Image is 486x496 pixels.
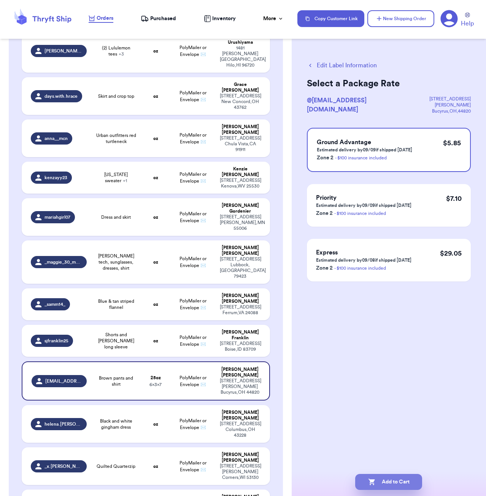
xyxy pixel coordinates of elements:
span: mariahgirl07 [44,214,70,220]
div: [PERSON_NAME] Urushiyama [220,34,261,45]
button: Copy Customer Link [297,10,364,27]
div: [STREET_ADDRESS] Columbus , OH 43228 [220,421,261,438]
span: PolyMailer or Envelope ✉️ [179,91,206,102]
span: Skirt and crop top [98,93,134,99]
span: [PERSON_NAME] tech, sunglasses, dresses, shirt [96,253,137,271]
span: Shorts and [PERSON_NAME] long sleeve [96,332,137,350]
a: - $100 insurance included [334,266,386,270]
div: Grace [PERSON_NAME] [220,82,261,93]
p: $ 29.05 [440,248,462,259]
span: 6 x 3 x 7 [149,382,162,387]
span: PolyMailer or Envelope ✉️ [179,211,206,223]
span: Quilted Quarterzip [97,463,135,469]
span: sjfranklin25 [44,338,68,344]
span: Purchased [150,15,176,22]
span: Ground Advantage [317,139,371,145]
div: [PERSON_NAME] Gordenier [220,203,261,214]
span: [EMAIL_ADDRESS][DOMAIN_NAME] [45,378,82,384]
div: [PERSON_NAME] [PERSON_NAME] [220,293,261,304]
div: [STREET_ADDRESS][PERSON_NAME] Bucyrus , OH 44820 [220,378,260,395]
strong: oz [153,49,158,53]
span: Black and white gingham dress [96,418,137,430]
span: PolyMailer or Envelope ✉️ [179,299,206,310]
span: Orders [97,14,113,22]
span: [US_STATE] sweater [96,172,137,184]
a: - $100 insurance included [334,211,386,216]
div: [STREET_ADDRESS] [PERSON_NAME] Corners , WI 53130 [220,463,261,480]
div: [PERSON_NAME] [PERSON_NAME] [220,245,261,256]
span: Dress and skirt [101,214,131,220]
div: [STREET_ADDRESS] Chula Vista , CA 91911 [220,135,261,153]
strong: oz [153,339,158,343]
span: [PERSON_NAME].hi [44,48,82,54]
div: [PERSON_NAME] [PERSON_NAME] [220,367,260,378]
strong: oz [153,215,158,219]
div: [STREET_ADDRESS] Boise , ID 83709 [220,341,261,352]
span: PolyMailer or Envelope ✉️ [179,133,206,144]
span: Help [461,19,474,28]
span: Blue & tan striped flannel [96,298,137,310]
div: [STREET_ADDRESS] Kenova , WV 25530 [220,178,261,189]
div: Bucyrus , OH , 44820 [403,108,471,114]
a: Help [461,13,474,28]
span: PolyMailer or Envelope ✉️ [179,418,206,430]
span: Inventory [212,15,236,22]
span: Zone 2 [316,265,333,271]
span: (2) Lululemon tees [96,45,137,57]
span: Zone 2 [317,155,334,161]
p: Estimated delivery by 09/09 if shipped [DATE] [317,147,412,153]
span: _samm14_ [44,301,65,307]
p: $ 5.85 [443,138,461,148]
div: More [263,15,284,22]
span: PolyMailer or Envelope ✉️ [179,172,206,183]
strong: oz [153,422,158,426]
span: Express [316,250,338,256]
button: Edit Label Information [307,61,377,70]
div: [STREET_ADDRESS] Lubbock , [GEOGRAPHIC_DATA] 79423 [220,256,261,279]
span: + 3 [119,52,124,56]
strong: oz [153,94,158,99]
span: PolyMailer or Envelope ✉️ [179,461,206,472]
div: [PERSON_NAME] [PERSON_NAME] [220,410,261,421]
button: New Shipping Order [367,10,434,27]
span: Brown pants and shirt [96,375,137,387]
div: [STREET_ADDRESS] Ferrum , VA 24088 [220,304,261,316]
span: Zone 2 [316,211,333,216]
p: Estimated delivery by 09/08 if shipped [DATE] [316,257,411,263]
p: Estimated delivery by 09/09 if shipped [DATE] [316,202,411,208]
span: Urban outfitters red turtleneck [96,132,137,145]
span: kenzayy23 [44,175,67,181]
strong: oz [153,260,158,264]
span: Priority [316,195,337,201]
span: PolyMailer or Envelope ✉️ [179,335,206,347]
span: anna__mcn [44,135,68,141]
a: - $100 insurance included [335,156,387,160]
strong: oz [153,464,158,469]
strong: oz [153,136,158,141]
span: PolyMailer or Envelope ✉️ [179,45,206,57]
div: [PERSON_NAME] [PERSON_NAME] [220,124,261,135]
span: _maggie_30_mcdonald_ [44,259,82,265]
button: Add to Cart [355,474,422,490]
a: Orders [89,14,113,23]
span: PolyMailer or Envelope ✉️ [179,256,206,268]
p: $ 7.10 [446,193,462,204]
div: 1481 [PERSON_NAME][GEOGRAPHIC_DATA] Hilo , HI 96720 [220,45,261,68]
div: [STREET_ADDRESS][PERSON_NAME] [403,96,471,108]
strong: 25 oz [151,375,161,380]
span: days.with.hrace [44,93,78,99]
div: [PERSON_NAME] Franklin [220,329,261,341]
strong: oz [153,302,158,307]
a: Inventory [204,15,236,22]
div: [PERSON_NAME] [PERSON_NAME] [220,452,261,463]
div: [STREET_ADDRESS] [PERSON_NAME] , MN 55006 [220,214,261,231]
span: @ [EMAIL_ADDRESS][DOMAIN_NAME] [307,97,367,113]
a: Purchased [141,15,176,22]
span: + 1 [123,178,127,183]
span: _x.[PERSON_NAME].x_ [44,463,82,469]
h2: Select a Package Rate [307,78,471,90]
span: helena.[PERSON_NAME].p. [44,421,82,427]
strong: oz [153,175,158,180]
div: Kenzie [PERSON_NAME] [220,166,261,178]
div: [STREET_ADDRESS] New Concord , OH 43762 [220,93,261,110]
